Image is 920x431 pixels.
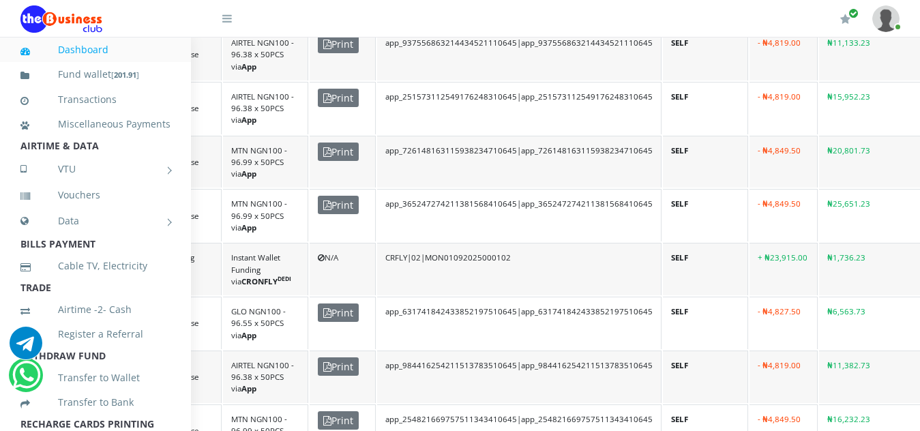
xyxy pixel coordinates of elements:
b: App [241,61,256,72]
td: AIRTEL NGN100 - 96.38 x 50PCS via [223,28,308,80]
a: Dashboard [20,34,170,65]
td: SELF [663,189,748,241]
span: Print [318,196,359,214]
td: app_251573112549176248310645|app_251573112549176248310645 [377,82,662,134]
b: App [241,383,256,393]
a: Transactions [20,84,170,115]
td: - ₦4,849.50 [750,189,818,241]
span: Renew/Upgrade Subscription [848,8,859,18]
b: App [241,168,256,179]
td: app_726148163115938234710645|app_726148163115938234710645 [377,136,662,188]
img: User [872,5,900,32]
a: Miscellaneous Payments [20,108,170,140]
td: SELF [663,136,748,188]
td: CRFLY|02|MON01092025000102 [377,243,662,295]
a: Chat for support [12,369,40,391]
b: 201.91 [114,70,136,80]
a: Transfer to Bank [20,387,170,418]
td: SELF [663,297,748,349]
td: MTN NGN100 - 96.99 x 50PCS via [223,136,308,188]
td: N/A [310,243,376,295]
td: SELF [663,28,748,80]
a: Fund wallet[201.91] [20,59,170,91]
a: Chat for support [10,337,42,359]
td: SELF [663,82,748,134]
a: Vouchers [20,179,170,211]
sup: DEDI [278,275,291,283]
b: App [241,330,256,340]
span: Print [318,303,359,322]
td: - ₦4,819.00 [750,28,818,80]
td: SELF [663,351,748,403]
td: AIRTEL NGN100 - 96.38 x 50PCS via [223,82,308,134]
td: app_984416254211513783510645|app_984416254211513783510645 [377,351,662,403]
td: GLO NGN100 - 96.55 x 50PCS via [223,297,308,349]
i: Renew/Upgrade Subscription [840,14,850,25]
b: App [241,115,256,125]
small: [ ] [111,70,139,80]
td: app_937556863214434521110645|app_937556863214434521110645 [377,28,662,80]
td: AIRTEL NGN100 - 96.38 x 50PCS via [223,351,308,403]
td: MTN NGN100 - 96.99 x 50PCS via [223,189,308,241]
td: - ₦4,827.50 [750,297,818,349]
span: Print [318,411,359,430]
a: Register a Referral [20,318,170,350]
td: - ₦4,819.00 [750,82,818,134]
b: CRONFLY [241,276,291,286]
a: Airtime -2- Cash [20,294,170,325]
td: app_631741842433852197510645|app_631741842433852197510645 [377,297,662,349]
span: Print [318,143,359,161]
td: app_365247274211381568410645|app_365247274211381568410645 [377,189,662,241]
td: Instant Wallet Funding via [223,243,308,295]
td: + ₦23,915.00 [750,243,818,295]
span: Print [318,357,359,376]
td: SELF [663,243,748,295]
td: - ₦4,849.50 [750,136,818,188]
a: VTU [20,152,170,186]
img: Logo [20,5,102,33]
a: Cable TV, Electricity [20,250,170,282]
td: - ₦4,819.00 [750,351,818,403]
span: Print [318,89,359,107]
b: App [241,222,256,233]
a: Data [20,204,170,238]
span: Print [318,35,359,53]
a: Transfer to Wallet [20,362,170,393]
